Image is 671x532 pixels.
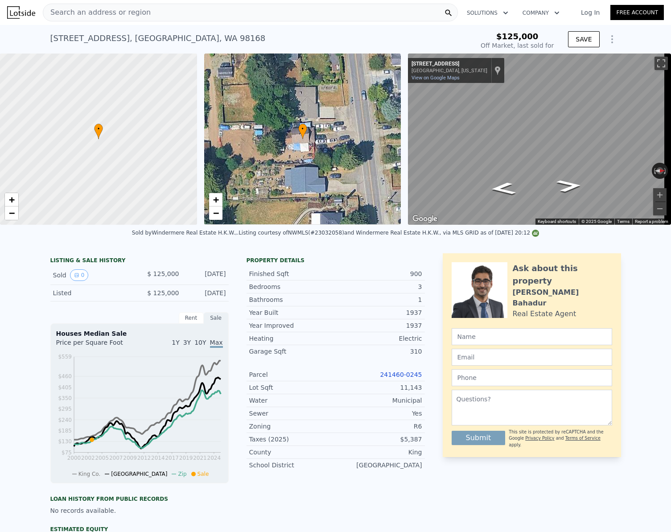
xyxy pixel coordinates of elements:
div: 900 [336,269,422,278]
tspan: $295 [58,406,72,412]
button: Zoom out [653,202,667,215]
div: Listed [53,289,132,297]
div: Off Market, last sold for [481,41,554,50]
div: No records available. [50,506,229,515]
a: Free Account [610,5,664,20]
div: Price per Square Foot [56,338,140,352]
tspan: $405 [58,384,72,391]
button: Company [515,5,567,21]
div: Municipal [336,396,422,405]
tspan: 2000 [67,455,81,461]
div: Bathrooms [249,295,336,304]
div: 11,143 [336,383,422,392]
div: • [94,124,103,139]
div: Year Improved [249,321,336,330]
a: 241460-0245 [380,371,422,378]
input: Phone [452,369,612,386]
span: Search an address or region [43,7,151,18]
tspan: 2009 [123,455,137,461]
div: Property details [247,257,425,264]
tspan: 2021 [193,455,207,461]
tspan: 2019 [179,455,193,461]
div: 1937 [336,308,422,317]
tspan: 2017 [165,455,179,461]
span: King Co. [78,471,101,477]
span: 10Y [194,339,206,346]
a: Terms of Service [565,436,601,441]
div: Parcel [249,370,336,379]
button: SAVE [568,31,599,47]
tspan: 2014 [151,455,165,461]
div: Lot Sqft [249,383,336,392]
div: 3 [336,282,422,291]
img: Google [410,213,440,225]
a: Log In [570,8,610,17]
div: Sold [53,269,132,281]
button: Submit [452,431,506,445]
span: 1Y [172,339,179,346]
a: Privacy Policy [525,436,554,441]
span: − [213,207,218,219]
tspan: 2005 [95,455,109,461]
div: Bedrooms [249,282,336,291]
div: Finished Sqft [249,269,336,278]
tspan: $130 [58,438,72,445]
input: Email [452,349,612,366]
span: Max [210,339,223,348]
div: $5,387 [336,435,422,444]
div: Sold by Windermere Real Estate H.K.W., . [132,230,239,236]
a: Terms (opens in new tab) [617,219,630,224]
div: 1 [336,295,422,304]
tspan: $185 [58,428,72,434]
a: View on Google Maps [412,75,460,81]
div: Ask about this property [513,262,612,287]
div: Yes [336,409,422,418]
span: Zip [178,471,186,477]
div: [DATE] [186,289,226,297]
div: Heating [249,334,336,343]
button: Show Options [603,30,621,48]
a: Open this area in Google Maps (opens a new window) [410,213,440,225]
img: NWMLS Logo [532,230,539,237]
button: Rotate counterclockwise [652,163,657,179]
path: Go North, 1st Ave S [546,177,593,195]
div: [PERSON_NAME] Bahadur [513,287,612,309]
div: School District [249,461,336,470]
div: County [249,448,336,457]
span: [GEOGRAPHIC_DATA] [111,471,167,477]
tspan: $460 [58,373,72,379]
div: [STREET_ADDRESS] [412,61,487,68]
div: LISTING & SALE HISTORY [50,257,229,266]
tspan: 2012 [137,455,151,461]
span: Sale [198,471,209,477]
span: + [9,194,15,205]
div: [GEOGRAPHIC_DATA], [US_STATE] [412,68,487,74]
img: Lotside [7,6,35,19]
div: Real Estate Agent [513,309,576,319]
span: • [298,125,307,133]
div: Year Built [249,308,336,317]
span: $ 125,000 [147,289,179,297]
button: Keyboard shortcuts [538,219,576,225]
div: Rent [179,312,204,324]
tspan: $240 [58,417,72,423]
div: 310 [336,347,422,356]
div: R6 [336,422,422,431]
div: [GEOGRAPHIC_DATA] [336,461,422,470]
div: Zoning [249,422,336,431]
div: Map [408,54,671,225]
div: 1937 [336,321,422,330]
div: • [298,124,307,139]
div: King [336,448,422,457]
span: $125,000 [496,32,539,41]
tspan: $559 [58,354,72,360]
div: [STREET_ADDRESS] , [GEOGRAPHIC_DATA] , WA 98168 [50,32,266,45]
div: This site is protected by reCAPTCHA and the Google and apply. [509,429,612,448]
div: Street View [408,54,671,225]
a: Zoom in [5,193,18,206]
a: Zoom in [209,193,222,206]
div: Water [249,396,336,405]
tspan: $350 [58,395,72,401]
div: Taxes (2025) [249,435,336,444]
div: Electric [336,334,422,343]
